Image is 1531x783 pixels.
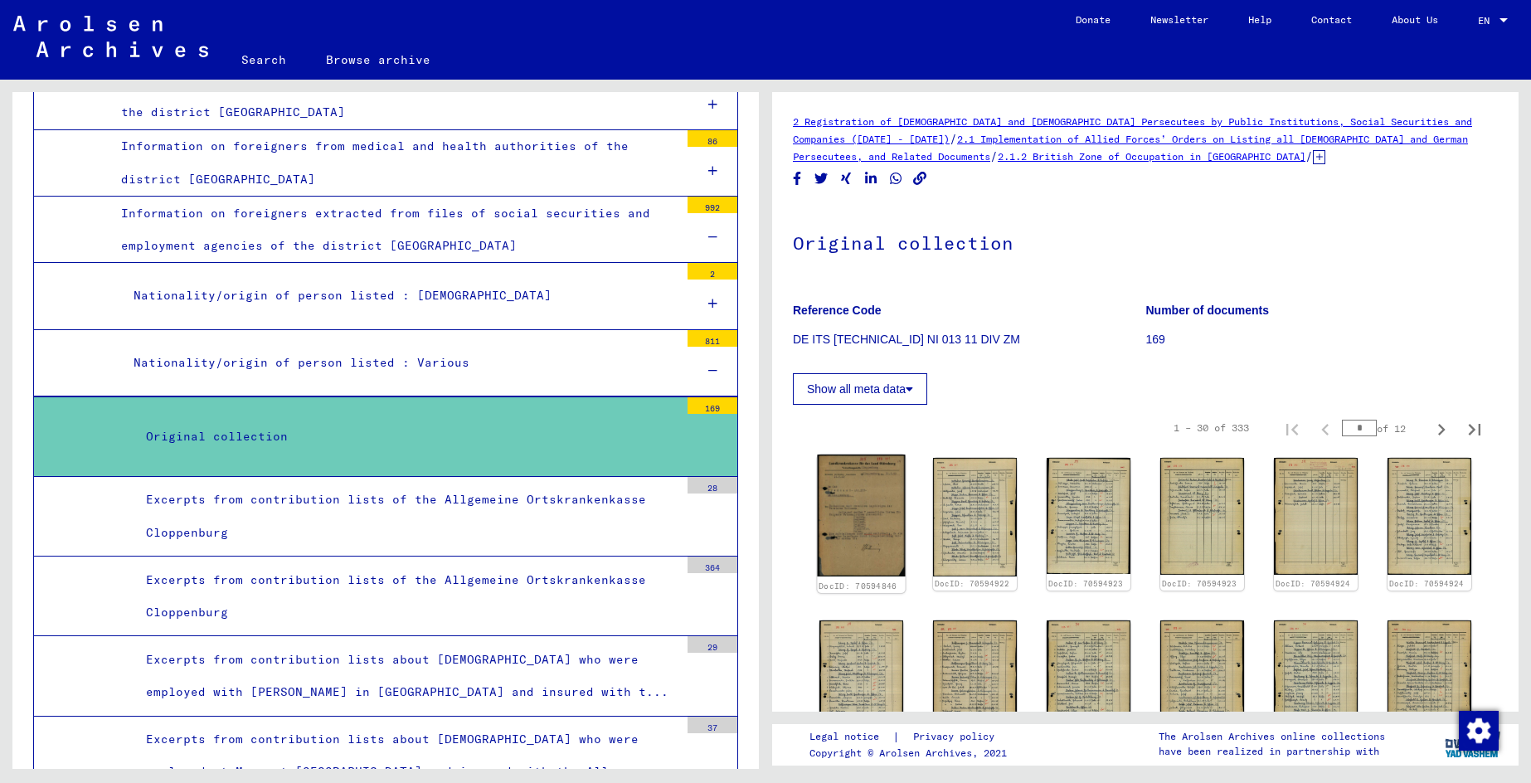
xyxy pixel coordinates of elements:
[134,564,679,629] div: Excerpts from contribution lists of the Allgemeine Ortskrankenkasse Cloppenburg
[1160,458,1244,575] img: 002.jpg
[793,373,927,405] button: Show all meta data
[306,40,450,80] a: Browse archive
[688,263,737,280] div: 2
[793,133,1468,163] a: 2.1 Implementation of Allied Forces’ Orders on Listing all [DEMOGRAPHIC_DATA] and German Persecut...
[817,455,905,576] img: 001.jpg
[1458,411,1491,445] button: Last page
[911,168,929,189] button: Copy link
[990,148,998,163] span: /
[1305,148,1313,163] span: /
[13,16,208,57] img: Arolsen_neg.svg
[1174,421,1249,435] div: 1 – 30 of 333
[863,168,880,189] button: Share on LinkedIn
[1458,710,1498,750] div: Change consent
[950,131,957,146] span: /
[121,347,679,379] div: Nationality/origin of person listed : Various
[998,150,1305,163] a: 2.1.2 British Zone of Occupation in [GEOGRAPHIC_DATA]
[933,458,1017,576] img: 002.jpg
[688,717,737,733] div: 37
[1441,723,1504,765] img: yv_logo.png
[1160,620,1244,738] img: 002.jpg
[1162,579,1237,588] a: DocID: 70594923
[838,168,855,189] button: Share on Xing
[935,579,1009,588] a: DocID: 70594922
[109,197,679,262] div: Information on foreigners extracted from files of social securities and employment agencies of th...
[1159,729,1385,744] p: The Arolsen Archives online collections
[1276,579,1350,588] a: DocID: 70594924
[809,728,892,746] a: Legal notice
[887,168,905,189] button: Share on WhatsApp
[1274,458,1358,575] img: 001.jpg
[813,168,830,189] button: Share on Twitter
[688,130,737,147] div: 86
[809,746,1014,761] p: Copyright © Arolsen Archives, 2021
[1389,579,1464,588] a: DocID: 70594924
[1159,744,1385,759] p: have been realized in partnership with
[109,64,679,129] div: Information on personal estates of foreigners and [DEMOGRAPHIC_DATA] in the district [GEOGRAPHIC_...
[1478,15,1496,27] span: EN
[1274,620,1358,737] img: 001.jpg
[1388,620,1471,737] img: 002.jpg
[933,620,1017,739] img: 002.jpg
[688,397,737,414] div: 169
[900,728,1014,746] a: Privacy policy
[1146,304,1270,317] b: Number of documents
[688,557,737,573] div: 364
[819,620,903,738] img: 001.jpg
[134,484,679,548] div: Excerpts from contribution lists of the Allgemeine Ortskrankenkasse Cloppenburg
[793,304,882,317] b: Reference Code
[793,331,1145,348] p: DE ITS [TECHNICAL_ID] NI 013 11 DIV ZM
[221,40,306,80] a: Search
[789,168,806,189] button: Share on Facebook
[1276,411,1309,445] button: First page
[1459,711,1499,751] img: Change consent
[1388,458,1471,575] img: 002.jpg
[1342,421,1425,436] div: of 12
[1047,458,1130,574] img: 001.jpg
[688,330,737,347] div: 811
[1047,620,1130,737] img: 001.jpg
[809,728,1014,746] div: |
[134,644,679,708] div: Excerpts from contribution lists about [DEMOGRAPHIC_DATA] who were employed with [PERSON_NAME] in...
[688,636,737,653] div: 29
[819,581,897,591] a: DocID: 70594846
[1309,411,1342,445] button: Previous page
[121,280,679,312] div: Nationality/origin of person listed : [DEMOGRAPHIC_DATA]
[688,197,737,213] div: 992
[134,421,679,453] div: Original collection
[1146,331,1499,348] p: 169
[1048,579,1123,588] a: DocID: 70594923
[1425,411,1458,445] button: Next page
[793,205,1498,278] h1: Original collection
[109,130,679,195] div: Information on foreigners from medical and health authorities of the district [GEOGRAPHIC_DATA]
[688,477,737,494] div: 28
[793,115,1472,145] a: 2 Registration of [DEMOGRAPHIC_DATA] and [DEMOGRAPHIC_DATA] Persecutees by Public Institutions, S...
